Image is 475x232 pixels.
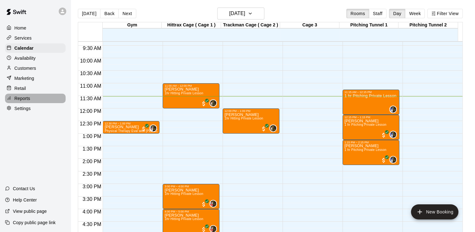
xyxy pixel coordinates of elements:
p: Services [14,35,32,41]
div: Cage 3 [280,22,339,28]
div: Julian Hunt [209,200,217,207]
a: Marketing [5,74,66,83]
span: Melvin Garcia [272,124,277,132]
span: Mariel Checo [392,131,397,138]
span: Physical Therapy Eval with [PERSON_NAME] [105,129,173,133]
button: Day [389,9,405,18]
div: Mariel Checo [389,106,397,113]
div: Reports [5,94,66,103]
span: Mariel Checo [392,156,397,163]
div: 11:00 AM – 12:00 PM [165,84,218,87]
span: All customers have paid [201,201,207,207]
div: 12:15 PM – 1:15 PM [344,116,397,119]
span: Nestor Bautista [152,124,157,132]
div: Calendar [5,43,66,53]
h6: [DATE] [229,9,245,18]
button: Week [405,9,425,18]
img: Mariel Checo [390,106,396,113]
span: All customers have paid [381,157,387,163]
span: 10:30 AM [78,71,103,76]
span: All customers have paid [141,126,147,132]
p: Contact Us [13,185,35,192]
div: Trackman Cage ( Cage 2 ) [221,22,280,28]
span: All customers have paid [381,132,387,138]
span: 2:00 PM [81,159,103,164]
span: Mariel Checo [392,106,397,113]
p: Copy public page link [13,219,56,226]
div: 12:30 PM – 1:00 PM: Physical Therapy Eval with Dr. Nestor Bautista [103,121,159,134]
div: Melvin Garcia [269,124,277,132]
span: 4:30 PM [81,222,103,227]
div: Hittrax Cage ( Cage 1 ) [162,22,221,28]
div: 11:15 AM – 12:15 PM: 1 hr Pitching Private Lesson [343,90,399,115]
span: All customers have paid [201,101,207,107]
img: Melvin Garcia [210,100,216,106]
span: 12:00 PM [78,108,103,114]
span: 11:30 AM [78,96,103,101]
span: 3:00 PM [81,184,103,189]
div: 12:15 PM – 1:15 PM: 1 hr Pitching Private Lesson [343,115,399,140]
span: Julian Hunt [212,200,217,207]
span: 1hr Hitting Private Lesson [165,217,203,221]
div: Mariel Checo [389,156,397,163]
span: 4:00 PM [81,209,103,214]
img: Julian Hunt [210,201,216,207]
div: 1:15 PM – 2:15 PM [344,141,397,144]
span: 12:30 PM [78,121,103,126]
span: All customers have paid [261,126,267,132]
button: [DATE] [217,8,264,19]
p: Home [14,25,26,31]
p: View public page [13,208,47,214]
span: 1hr Hitting Private Lesson [165,91,203,95]
button: Back [100,9,119,18]
div: 4:00 PM – 5:00 PM [165,210,218,213]
a: Services [5,33,66,43]
div: Pitching Tunnel 2 [398,22,457,28]
p: Customers [14,65,36,71]
button: Next [118,9,136,18]
a: Settings [5,104,66,113]
a: Retail [5,84,66,93]
span: 1:30 PM [81,146,103,152]
div: 3:00 PM – 4:00 PM [165,185,218,188]
div: Melvin Garcia [209,99,217,107]
a: Customers [5,64,66,73]
img: Nestor Bautista [150,125,156,131]
p: Retail [14,85,26,91]
p: Reports [14,95,30,102]
div: Gym [103,22,162,28]
img: Melvin Garcia [270,125,276,131]
img: Julian Hunt [210,226,216,232]
div: 12:00 PM – 1:00 PM: Nicholas Burgos [223,108,279,134]
span: 1:00 PM [81,134,103,139]
span: 1 hr Pitching Private Lesson [344,123,386,126]
p: Help Center [13,197,37,203]
a: Availability [5,53,66,63]
div: Mariel Checo [389,131,397,138]
button: add [411,204,458,219]
span: 11:00 AM [78,83,103,89]
div: 12:30 PM – 1:00 PM [105,122,158,125]
span: 3:30 PM [81,196,103,202]
span: Melvin Garcia [212,99,217,107]
button: Staff [369,9,387,18]
p: Availability [14,55,36,61]
p: Settings [14,105,31,112]
button: Rooms [346,9,369,18]
a: Home [5,23,66,33]
div: Pitching Tunnel 1 [339,22,398,28]
div: 3:00 PM – 4:00 PM: Jagger Maietta [163,184,219,209]
button: Filter View [427,9,462,18]
span: 2:30 PM [81,171,103,177]
div: 1:15 PM – 2:15 PM: 1 hr Pitching Private Lesson [343,140,399,165]
img: Mariel Checo [390,131,396,138]
span: 9:30 AM [81,46,103,51]
span: 10:00 AM [78,58,103,64]
button: [DATE] [78,9,100,18]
